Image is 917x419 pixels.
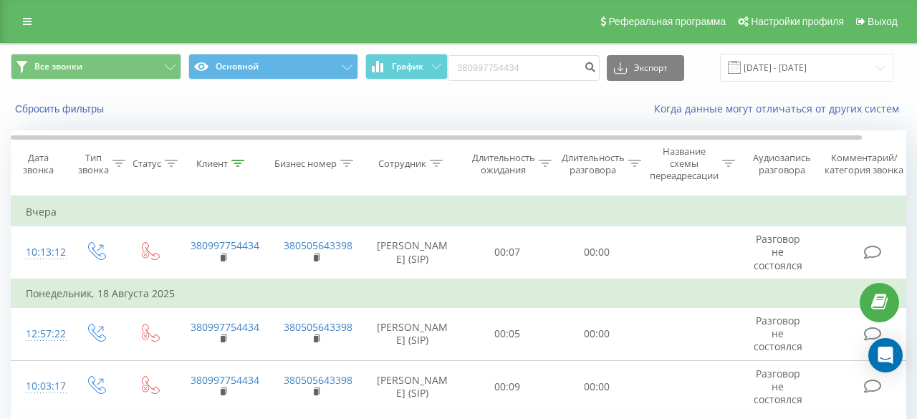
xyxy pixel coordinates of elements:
[284,373,352,387] a: 380505643398
[463,226,552,279] td: 00:07
[378,158,426,170] div: Сотрудник
[392,62,423,72] span: График
[11,102,111,115] button: Сбросить фильтры
[191,320,259,334] a: 380997754434
[78,152,109,176] div: Тип звонка
[133,158,161,170] div: Статус
[751,16,844,27] span: Настройки профиля
[552,308,642,361] td: 00:00
[552,360,642,413] td: 00:00
[754,232,802,271] span: Разговор не состоялся
[11,152,64,176] div: Дата звонка
[11,54,181,80] button: Все звонки
[654,102,906,115] a: Когда данные могут отличаться от других систем
[650,145,719,182] div: Название схемы переадресации
[552,226,642,279] td: 00:00
[868,338,903,372] div: Open Intercom Messenger
[754,314,802,353] span: Разговор не состоялся
[26,320,54,348] div: 12:57:22
[191,373,259,387] a: 380997754434
[754,367,802,406] span: Разговор не состоялся
[274,158,337,170] div: Бизнес номер
[284,239,352,252] a: 380505643398
[448,55,600,81] input: Поиск по номеру
[365,54,448,80] button: График
[747,152,817,176] div: Аудиозапись разговора
[26,372,54,400] div: 10:03:17
[363,226,463,279] td: [PERSON_NAME] (SIP)
[472,152,535,176] div: Длительность ожидания
[463,360,552,413] td: 00:09
[34,61,82,72] span: Все звонки
[607,55,684,81] button: Экспорт
[562,152,625,176] div: Длительность разговора
[188,54,359,80] button: Основной
[26,239,54,266] div: 10:13:12
[363,308,463,361] td: [PERSON_NAME] (SIP)
[191,239,259,252] a: 380997754434
[363,360,463,413] td: [PERSON_NAME] (SIP)
[608,16,726,27] span: Реферальная программа
[822,152,906,176] div: Комментарий/категория звонка
[284,320,352,334] a: 380505643398
[463,308,552,361] td: 00:05
[868,16,898,27] span: Выход
[196,158,228,170] div: Клиент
